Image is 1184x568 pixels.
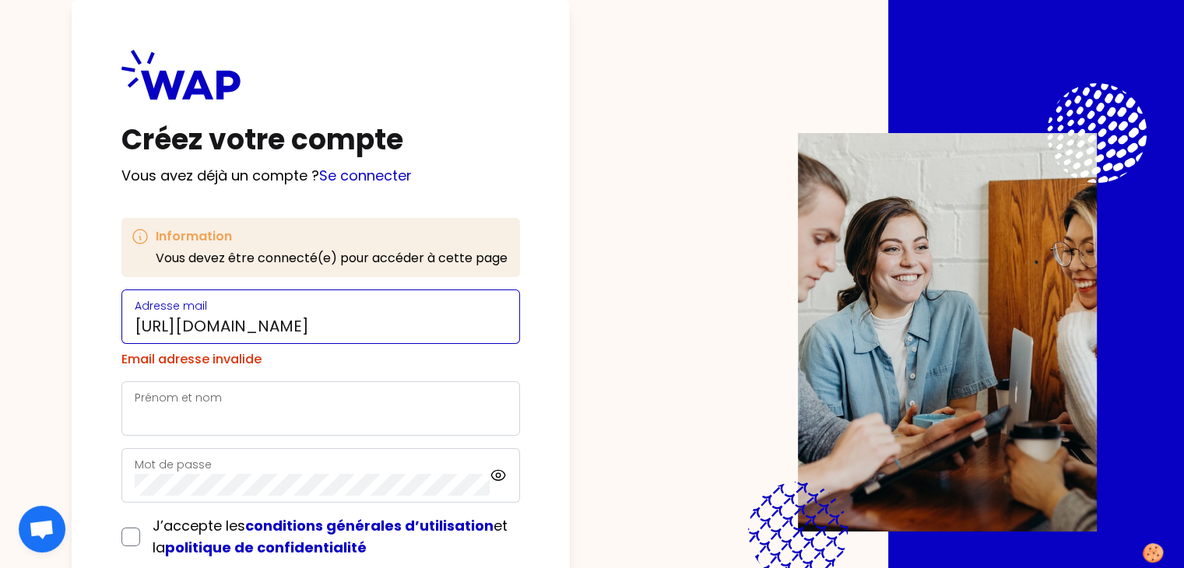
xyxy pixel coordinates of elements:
[19,506,65,552] div: Open chat
[156,249,508,268] p: Vous devez être connecté(e) pour accéder à cette page
[165,538,367,557] a: politique de confidentialité
[156,227,508,246] h3: Information
[121,350,520,369] div: Email adresse invalide
[245,516,494,535] a: conditions générales d’utilisation
[319,166,412,185] a: Se connecter
[798,133,1097,531] img: Description
[121,165,520,187] p: Vous avez déjà un compte ?
[135,390,222,405] label: Prénom et nom
[153,516,508,557] span: J’accepte les et la
[135,298,207,314] label: Adresse mail
[121,124,520,156] h1: Créez votre compte
[135,457,212,472] label: Mot de passe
